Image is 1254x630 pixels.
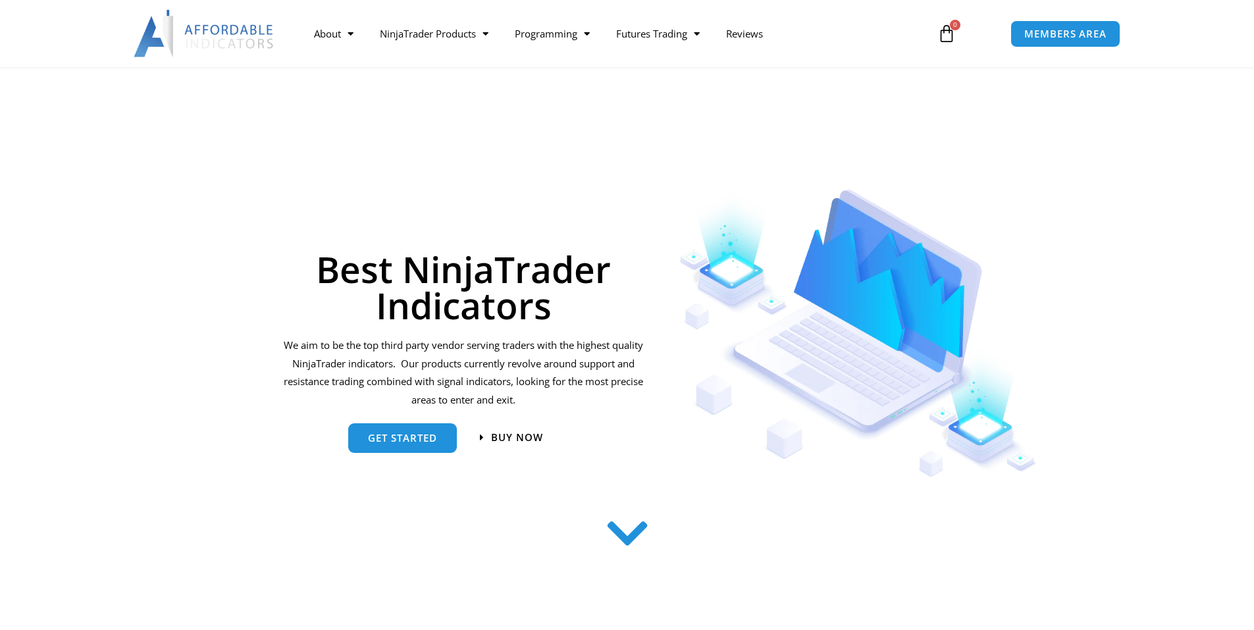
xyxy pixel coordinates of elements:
[918,14,976,53] a: 0
[679,190,1037,477] img: Indicators 1 | Affordable Indicators – NinjaTrader
[134,10,275,57] img: LogoAI | Affordable Indicators – NinjaTrader
[367,18,502,49] a: NinjaTrader Products
[603,18,713,49] a: Futures Trading
[713,18,776,49] a: Reviews
[348,423,457,453] a: get started
[1024,29,1107,39] span: MEMBERS AREA
[368,433,437,443] span: get started
[301,18,367,49] a: About
[301,18,922,49] nav: Menu
[282,336,646,409] p: We aim to be the top third party vendor serving traders with the highest quality NinjaTrader indi...
[491,433,543,442] span: Buy now
[480,433,543,442] a: Buy now
[950,20,960,30] span: 0
[502,18,603,49] a: Programming
[1010,20,1120,47] a: MEMBERS AREA
[282,251,646,323] h1: Best NinjaTrader Indicators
